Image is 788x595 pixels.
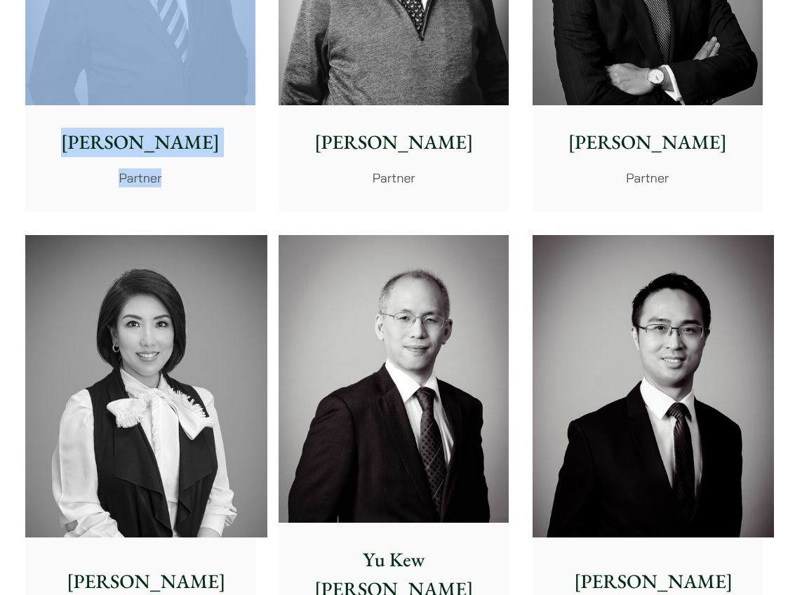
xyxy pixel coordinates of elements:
p: [PERSON_NAME] [544,128,752,157]
p: [PERSON_NAME] [290,128,497,157]
p: [PERSON_NAME] [36,128,244,157]
p: Partner [36,168,244,187]
p: Partner [290,168,497,187]
p: Partner [544,168,752,187]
